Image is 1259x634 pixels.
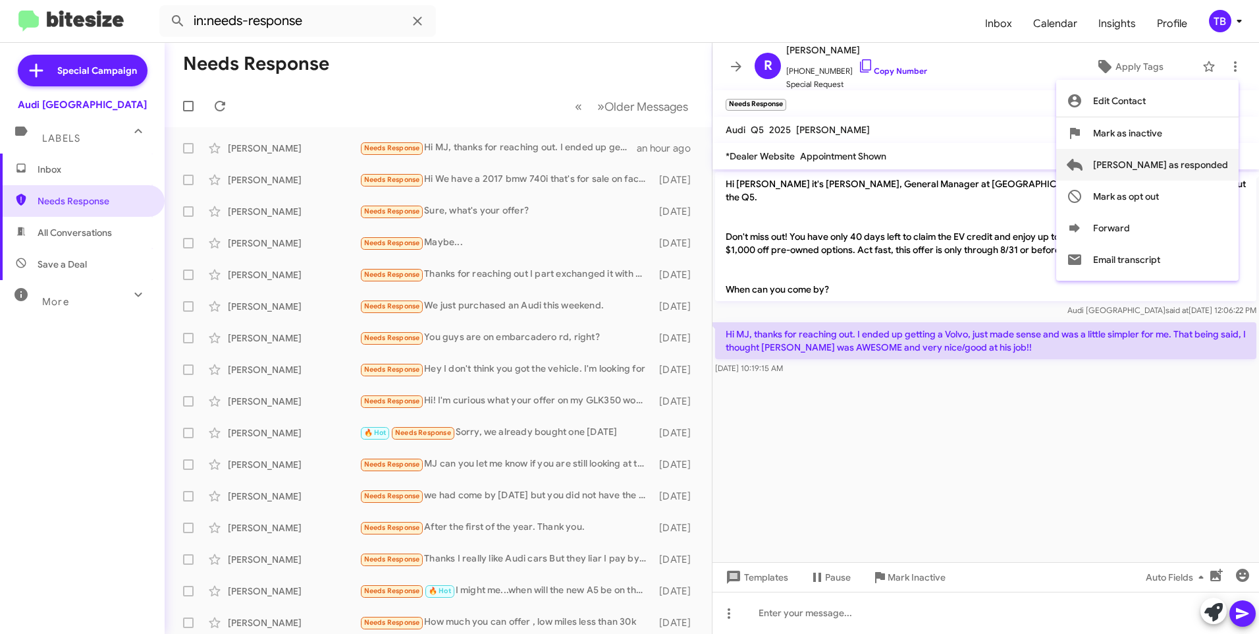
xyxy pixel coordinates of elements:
span: [PERSON_NAME] as responded [1093,149,1228,181]
span: Mark as inactive [1093,117,1162,149]
span: Mark as opt out [1093,181,1159,212]
span: Edit Contact [1093,85,1146,117]
button: Forward [1056,212,1239,244]
button: Email transcript [1056,244,1239,275]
